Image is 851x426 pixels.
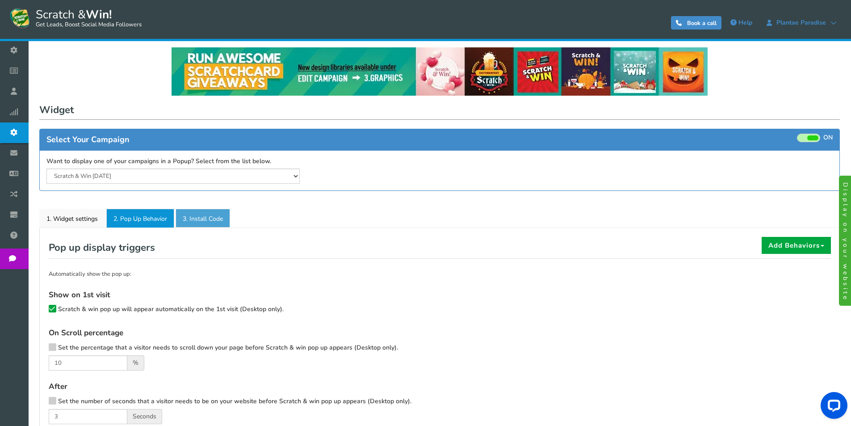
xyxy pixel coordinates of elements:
h1: Widget [39,102,840,120]
small: Get Leads, Boost Social Media Followers [36,21,142,29]
img: Scratch and Win [9,7,31,29]
h4: After [49,381,831,393]
strong: Win! [86,7,112,22]
span: Set the percentage that a visitor needs to scroll down your page before Scratch & win pop up appe... [58,343,398,352]
a: Scratch &Win! Get Leads, Boost Social Media Followers [9,7,142,29]
a: Book a call [671,16,721,30]
a: 1. Widget settings [39,209,105,228]
button: Add Behaviors [762,237,831,254]
span: ON [823,134,833,142]
a: Help [726,16,757,30]
h4: On Scroll percentage [49,327,831,339]
span: Pop up display triggers [49,241,155,254]
a: 2. Pop Up Behavior [106,209,174,228]
label: Want to display one of your campaigns in a Popup? Select from the list below. [40,157,839,166]
a: 3. Install Code [176,209,230,228]
span: Select Your Campaign [46,134,130,145]
span: Set the number of seconds that a visitor needs to be on your website before Scratch & win pop up ... [58,397,411,405]
span: Scratch & win pop up will appear automatically on the 1st visit (Desktop only). [58,305,284,313]
span: Scratch & [31,7,142,29]
span: Help [738,18,752,27]
span: % [127,355,144,371]
span: Book a call [687,19,717,27]
img: festival-poster-2020.webp [172,47,708,96]
span: Seconds [127,409,162,424]
iframe: LiveChat chat widget [813,388,851,426]
p: Automatically show the pop up: [49,270,831,279]
h4: Show on 1st visit [49,289,831,301]
span: Plantae Paradise [772,19,830,26]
